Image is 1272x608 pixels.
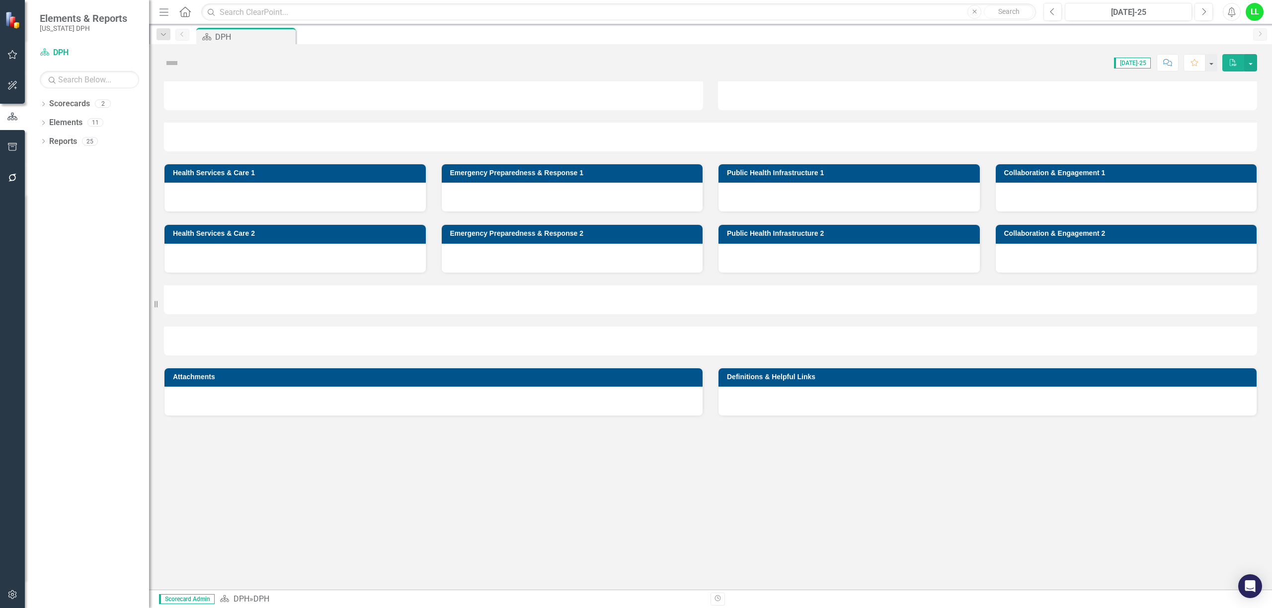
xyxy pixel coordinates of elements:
div: 25 [82,137,98,145]
h3: Health Services & Care 1 [173,169,421,177]
input: Search ClearPoint... [201,3,1036,21]
div: 11 [87,119,103,127]
a: DPH [40,47,139,59]
span: Elements & Reports [40,12,127,24]
small: [US_STATE] DPH [40,24,127,32]
span: Scorecard Admin [159,594,215,604]
a: Reports [49,136,77,147]
button: [DATE]-25 [1065,3,1192,21]
a: Elements [49,117,82,129]
div: [DATE]-25 [1068,6,1189,18]
button: LL [1246,3,1264,21]
h3: Collaboration & Engagement 1 [1004,169,1252,177]
h3: Emergency Preparedness & Response 2 [450,230,698,237]
h3: Emergency Preparedness & Response 1 [450,169,698,177]
div: 2 [95,100,111,108]
h3: Health Services & Care 2 [173,230,421,237]
a: DPH [234,594,249,604]
h3: Collaboration & Engagement 2 [1004,230,1252,237]
h3: Definitions & Helpful Links [727,373,1252,381]
input: Search Below... [40,71,139,88]
h3: Attachments [173,373,698,381]
span: Search [998,7,1020,15]
button: Search [984,5,1033,19]
a: Scorecards [49,98,90,110]
img: Not Defined [164,55,180,71]
span: [DATE]-25 [1114,58,1151,68]
h3: Public Health Infrastructure 1 [727,169,975,177]
div: DPH [215,31,293,43]
div: Open Intercom Messenger [1238,574,1262,598]
div: » [220,594,703,605]
h3: Public Health Infrastructure 2 [727,230,975,237]
div: DPH [253,594,269,604]
img: ClearPoint Strategy [5,11,22,29]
